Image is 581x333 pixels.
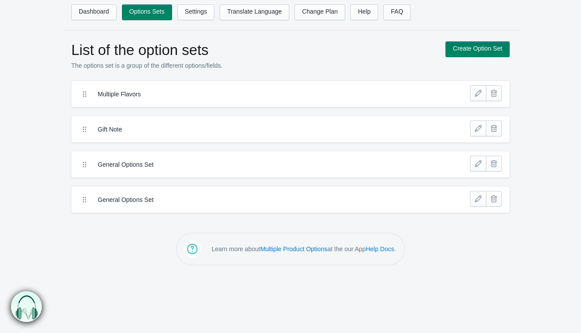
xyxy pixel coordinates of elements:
a: Settings [177,4,215,20]
h1: List of the option sets [71,41,437,59]
a: Help [350,4,378,20]
a: FAQ [383,4,411,20]
a: Multiple Product Options [260,245,327,252]
p: The options set is a group of the different options/fields. [71,61,437,70]
a: Change Plan [294,4,345,20]
img: bxm.png [11,292,42,322]
a: Translate Language [220,4,289,20]
label: General Options Set [98,195,419,204]
a: Create Option Set [445,41,510,57]
label: Gift Note [98,125,419,134]
p: Learn more about at the our App . [212,245,396,253]
a: Help Docs [366,245,394,252]
a: Dashboard [71,4,117,20]
label: Multiple Flavors [98,90,419,99]
label: General Options Set [98,160,419,169]
a: Options Sets [122,4,172,20]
